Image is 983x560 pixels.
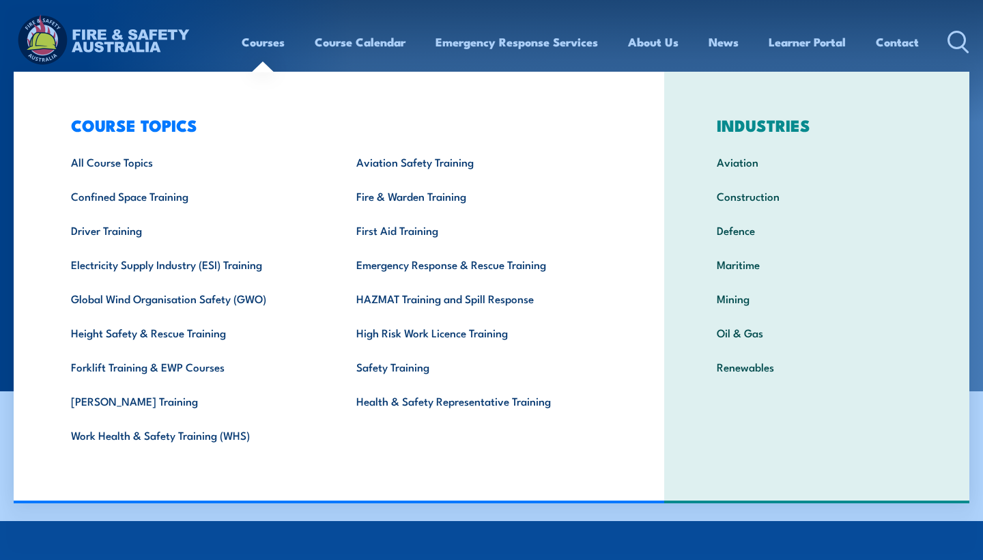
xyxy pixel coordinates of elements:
a: Learner Portal [769,24,846,60]
a: Height Safety & Rescue Training [50,316,335,350]
a: Work Health & Safety Training (WHS) [50,418,335,452]
a: Oil & Gas [696,316,938,350]
a: Global Wind Organisation Safety (GWO) [50,281,335,316]
a: About Us [628,24,679,60]
a: Course Calendar [315,24,405,60]
a: [PERSON_NAME] Training [50,384,335,418]
a: Driver Training [50,213,335,247]
a: Safety Training [335,350,621,384]
a: Forklift Training & EWP Courses [50,350,335,384]
a: High Risk Work Licence Training [335,316,621,350]
a: Defence [696,213,938,247]
a: News [709,24,739,60]
a: Confined Space Training [50,179,335,213]
a: Renewables [696,350,938,384]
a: Mining [696,281,938,316]
a: Contact [876,24,919,60]
a: Emergency Response Services [436,24,598,60]
a: Construction [696,179,938,213]
a: Emergency Response & Rescue Training [335,247,621,281]
a: Fire & Warden Training [335,179,621,213]
a: Maritime [696,247,938,281]
a: Electricity Supply Industry (ESI) Training [50,247,335,281]
a: All Course Topics [50,145,335,179]
a: Health & Safety Representative Training [335,384,621,418]
h3: COURSE TOPICS [50,115,621,135]
a: First Aid Training [335,213,621,247]
a: Courses [242,24,285,60]
a: Aviation [696,145,938,179]
a: Aviation Safety Training [335,145,621,179]
h3: INDUSTRIES [696,115,938,135]
a: HAZMAT Training and Spill Response [335,281,621,316]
